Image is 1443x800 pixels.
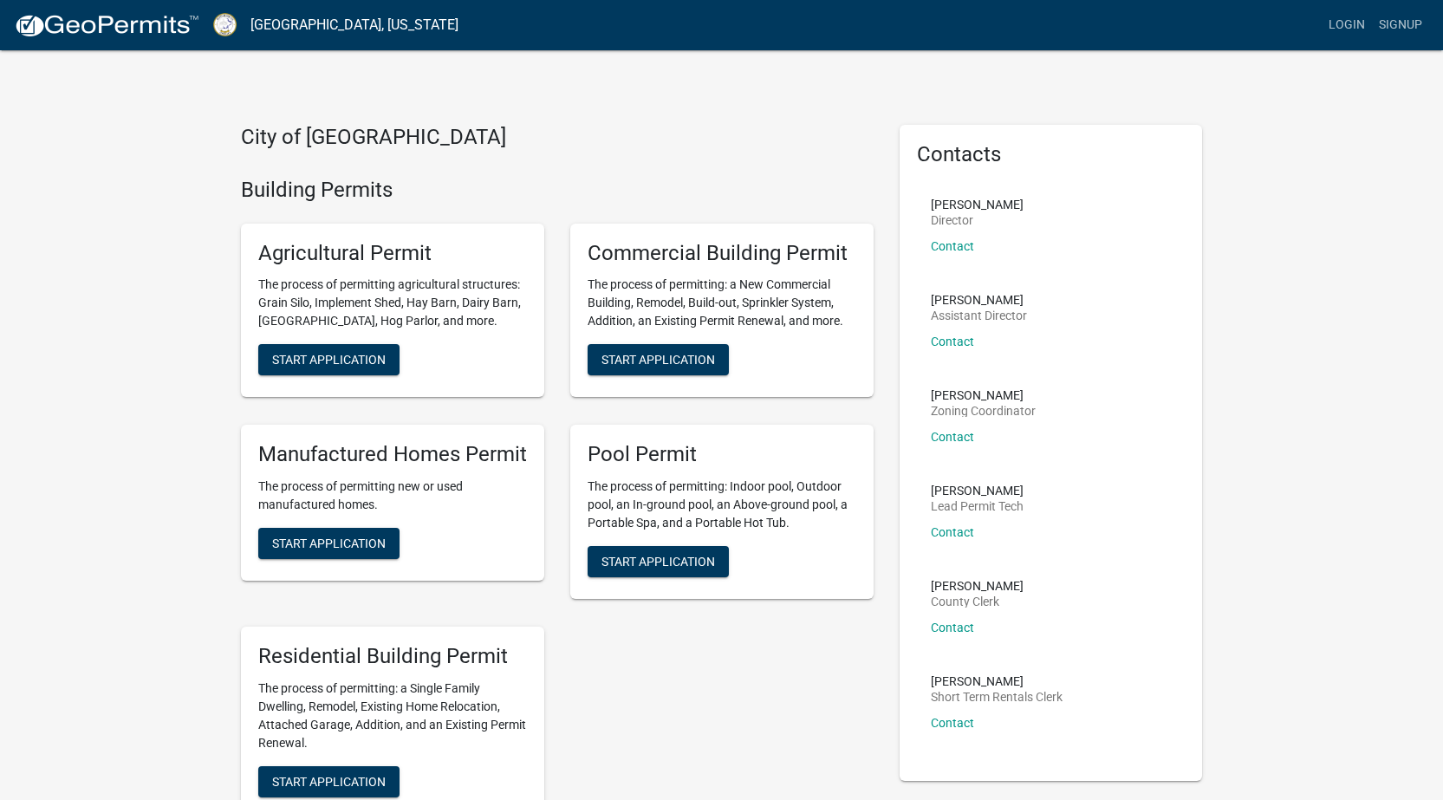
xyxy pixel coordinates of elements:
[931,716,974,730] a: Contact
[258,344,400,375] button: Start Application
[931,580,1024,592] p: [PERSON_NAME]
[931,309,1027,322] p: Assistant Director
[258,478,527,514] p: The process of permitting new or used manufactured homes.
[250,10,458,40] a: [GEOGRAPHIC_DATA], [US_STATE]
[258,442,527,467] h5: Manufactured Homes Permit
[931,239,974,253] a: Contact
[241,125,874,150] h4: City of [GEOGRAPHIC_DATA]
[588,344,729,375] button: Start Application
[588,276,856,330] p: The process of permitting: a New Commercial Building, Remodel, Build-out, Sprinkler System, Addit...
[931,595,1024,608] p: County Clerk
[241,178,874,203] h4: Building Permits
[258,241,527,266] h5: Agricultural Permit
[601,353,715,367] span: Start Application
[917,142,1186,167] h5: Contacts
[931,405,1036,417] p: Zoning Coordinator
[258,528,400,559] button: Start Application
[272,537,386,550] span: Start Application
[931,389,1036,401] p: [PERSON_NAME]
[588,478,856,532] p: The process of permitting: Indoor pool, Outdoor pool, an In-ground pool, an Above-ground pool, a ...
[588,241,856,266] h5: Commercial Building Permit
[588,546,729,577] button: Start Application
[931,214,1024,226] p: Director
[258,680,527,752] p: The process of permitting: a Single Family Dwelling, Remodel, Existing Home Relocation, Attached ...
[272,774,386,788] span: Start Application
[931,525,974,539] a: Contact
[931,675,1063,687] p: [PERSON_NAME]
[258,766,400,797] button: Start Application
[258,276,527,330] p: The process of permitting agricultural structures: Grain Silo, Implement Shed, Hay Barn, Dairy Ba...
[601,555,715,569] span: Start Application
[931,500,1024,512] p: Lead Permit Tech
[931,621,974,634] a: Contact
[588,442,856,467] h5: Pool Permit
[931,294,1027,306] p: [PERSON_NAME]
[931,691,1063,703] p: Short Term Rentals Clerk
[1372,9,1429,42] a: Signup
[931,335,974,348] a: Contact
[931,430,974,444] a: Contact
[258,644,527,669] h5: Residential Building Permit
[1322,9,1372,42] a: Login
[931,198,1024,211] p: [PERSON_NAME]
[213,13,237,36] img: Putnam County, Georgia
[272,353,386,367] span: Start Application
[931,485,1024,497] p: [PERSON_NAME]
